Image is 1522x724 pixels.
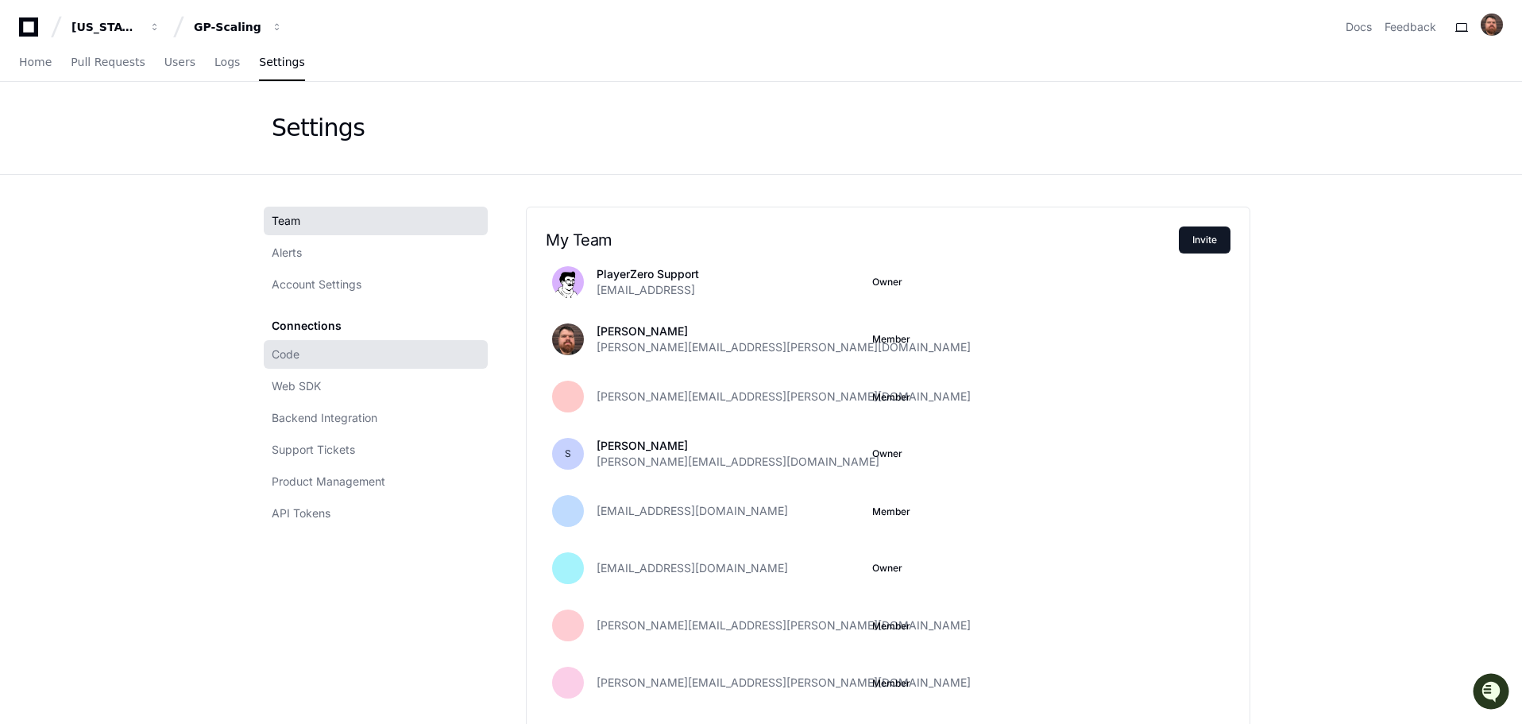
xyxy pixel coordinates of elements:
[164,45,195,81] a: Users
[597,675,971,691] span: [PERSON_NAME][EMAIL_ADDRESS][PERSON_NAME][DOMAIN_NAME]
[264,372,488,401] a: Web SDK
[19,57,52,67] span: Home
[272,347,299,362] span: Code
[71,118,261,134] div: Start new chat
[597,389,971,405] span: [PERSON_NAME][EMAIL_ADDRESS][PERSON_NAME][DOMAIN_NAME]
[272,245,302,261] span: Alerts
[16,118,44,147] img: 1756235613930-3d25f9e4-fa56-45dd-b3ad-e072dfbd1548
[597,323,971,339] p: [PERSON_NAME]
[194,19,262,35] div: GP-Scaling
[71,57,145,67] span: Pull Requests
[597,438,879,454] p: [PERSON_NAME]
[187,13,289,41] button: GP-Scaling
[16,64,289,89] div: Welcome
[214,45,240,81] a: Logs
[246,170,289,189] button: See all
[872,447,902,460] span: Owner
[71,45,145,81] a: Pull Requests
[270,123,289,142] button: Start new chat
[597,503,788,519] span: [EMAIL_ADDRESS][DOMAIN_NAME]
[16,198,41,223] img: David Fonda
[552,266,584,298] img: avatar
[1385,19,1436,35] button: Feedback
[132,213,137,226] span: •
[597,339,971,355] span: [PERSON_NAME][EMAIL_ADDRESS][PERSON_NAME][DOMAIN_NAME]
[872,677,910,690] button: Member
[264,499,488,528] a: API Tokens
[597,560,788,576] span: [EMAIL_ADDRESS][DOMAIN_NAME]
[272,442,355,458] span: Support Tickets
[1346,19,1372,35] a: Docs
[1471,672,1514,714] iframe: Open customer support
[272,505,330,521] span: API Tokens
[264,340,488,369] a: Code
[872,391,910,404] button: Member
[16,241,41,266] img: Matt Kasner
[132,256,137,269] span: •
[259,57,304,67] span: Settings
[1481,14,1503,36] img: avatar
[214,57,240,67] span: Logs
[272,378,321,394] span: Web SDK
[16,16,48,48] img: PlayerZero
[16,173,106,186] div: Past conversations
[546,230,1179,250] h2: My Team
[264,467,488,496] a: Product Management
[872,620,910,633] button: Member
[272,213,300,229] span: Team
[272,277,361,292] span: Account Settings
[872,276,902,288] span: Owner
[264,404,488,432] a: Backend Integration
[65,13,167,41] button: [US_STATE] Pacific
[164,57,195,67] span: Users
[272,474,385,490] span: Product Management
[1179,226,1230,254] button: Invite
[264,270,488,299] a: Account Settings
[552,323,584,355] img: avatar
[141,256,173,269] span: [DATE]
[264,436,488,464] a: Support Tickets
[33,118,62,147] img: 7521149027303_d2c55a7ec3fe4098c2f6_72.png
[264,238,488,267] a: Alerts
[597,618,971,633] span: [PERSON_NAME][EMAIL_ADDRESS][PERSON_NAME][DOMAIN_NAME]
[272,114,365,142] div: Settings
[259,45,304,81] a: Settings
[272,410,377,426] span: Backend Integration
[597,266,699,282] p: PlayerZero Support
[19,45,52,81] a: Home
[872,562,902,575] span: Owner
[597,282,695,298] span: [EMAIL_ADDRESS]
[264,207,488,235] a: Team
[158,292,192,304] span: Pylon
[49,256,129,269] span: [PERSON_NAME]
[32,257,44,269] img: 1756235613930-3d25f9e4-fa56-45dd-b3ad-e072dfbd1548
[597,454,879,470] span: [PERSON_NAME][EMAIL_ADDRESS][DOMAIN_NAME]
[872,333,910,346] span: Member
[872,505,910,518] button: Member
[71,19,140,35] div: [US_STATE] Pacific
[71,134,218,147] div: We're available if you need us!
[141,213,173,226] span: [DATE]
[49,213,129,226] span: [PERSON_NAME]
[565,447,571,460] h1: S
[112,291,192,304] a: Powered byPylon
